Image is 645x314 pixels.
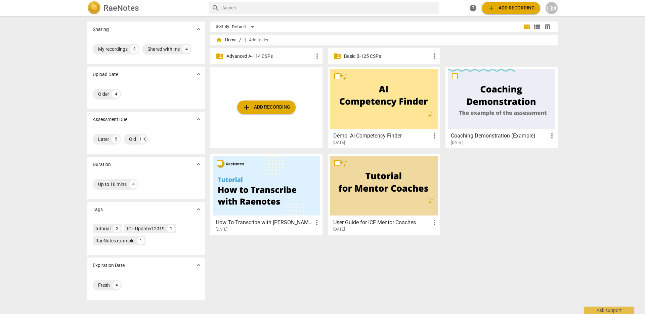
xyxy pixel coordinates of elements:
[532,22,542,32] button: List view
[216,37,236,43] span: Home
[195,25,203,33] span: expand_more
[313,52,321,60] span: more_vert
[431,52,439,60] span: more_vert
[137,237,144,244] div: 1
[548,132,556,140] span: more_vert
[93,262,125,269] p: Expiration Date
[212,4,220,12] span: search
[95,237,134,244] div: RaeNotes example
[130,45,138,53] div: 0
[95,225,111,232] div: tutorial
[430,219,438,227] span: more_vert
[226,53,313,60] p: Advanced A-114 CSPs
[193,260,204,270] button: Show more
[222,3,436,13] input: Search
[469,4,477,12] span: help
[584,307,634,314] div: Ask support
[344,53,431,60] p: Basic B-125 CSPs
[193,24,204,34] button: Show more
[113,225,121,232] div: 2
[487,4,495,12] span: add
[98,91,109,97] div: Older
[533,23,541,31] span: view_list
[193,159,204,169] button: Show more
[523,23,531,31] span: view_module
[216,219,313,227] h3: How To Transcribe with RaeNotes
[451,140,463,146] span: [DATE]
[195,261,203,269] span: expand_more
[330,156,438,232] a: User Guide for ICF Mentor Coaches[DATE]
[333,140,345,146] span: [DATE]
[213,156,320,232] a: How To Transcribe with [PERSON_NAME][DATE]
[333,132,430,140] h3: Demo: AI Competency Finder
[98,282,110,288] div: Fresh
[333,219,430,227] h3: User Guide for ICF Mentor Coaches
[249,38,268,43] span: Add folder
[195,70,203,78] span: expand_more
[216,227,227,232] span: [DATE]
[103,3,139,13] h2: RaeNotes
[87,1,101,15] img: Logo
[487,4,535,12] span: Add recording
[243,103,251,111] span: add
[216,24,229,29] div: Sort By
[239,38,241,43] span: /
[237,101,296,114] button: Upload
[98,46,128,52] div: My recordings
[127,225,165,232] div: ICF Updated 2019
[129,136,136,143] div: Old
[93,161,111,168] p: Duration
[87,1,204,15] a: LogoRaeNotes
[167,225,175,232] div: 1
[93,26,109,33] p: Sharing
[333,227,345,232] span: [DATE]
[448,69,555,145] a: Coaching Demonstration (Example)[DATE]
[93,116,127,123] p: Assessment Due
[313,219,321,227] span: more_vert
[522,22,532,32] button: Tile view
[129,180,137,188] div: 4
[139,135,147,143] div: 110
[216,37,222,43] span: home
[542,22,552,32] button: Table view
[147,46,180,52] div: Shared with me
[544,24,551,30] span: table_chart
[232,22,257,32] div: Default
[112,90,120,98] div: 4
[113,281,121,289] div: 4
[193,204,204,214] button: Show more
[330,69,438,145] a: Demo: AI Competency Finder[DATE]
[467,2,479,14] a: Help
[193,114,204,124] button: Show more
[93,206,103,213] p: Tags
[98,181,127,188] div: Up to 10 mins
[112,135,120,143] div: 5
[193,69,204,79] button: Show more
[242,37,249,43] span: add
[195,115,203,123] span: expand_more
[243,103,290,111] span: Add recording
[195,205,203,213] span: expand_more
[333,52,341,60] span: folder_shared
[430,132,438,140] span: more_vert
[216,52,224,60] span: folder_shared
[93,71,118,78] p: Upload Date
[451,132,548,140] h3: Coaching Demonstration (Example)
[195,160,203,168] span: expand_more
[546,2,558,14] button: EM
[182,45,190,53] div: 4
[98,136,109,143] div: Later
[482,2,540,14] button: Upload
